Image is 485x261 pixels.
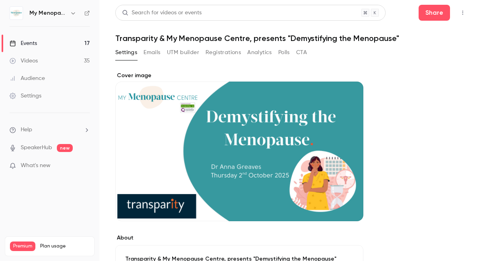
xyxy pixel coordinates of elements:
span: What's new [21,162,50,170]
span: new [57,144,73,152]
img: My Menopause Centre [10,7,23,19]
section: Cover image [115,72,363,221]
label: About [115,234,363,242]
button: Polls [278,46,290,59]
div: Videos [10,57,38,65]
button: Emails [144,46,160,59]
button: Settings [115,46,137,59]
span: Premium [10,242,35,251]
div: Settings [10,92,41,100]
span: Plan usage [40,243,89,249]
button: UTM builder [167,46,199,59]
iframe: Noticeable Trigger [80,162,90,169]
button: Registrations [206,46,241,59]
h6: My Menopause Centre [29,9,67,17]
button: CTA [296,46,307,59]
div: Events [10,39,37,47]
a: SpeakerHub [21,144,52,152]
div: Audience [10,74,45,82]
button: Analytics [247,46,272,59]
li: help-dropdown-opener [10,126,90,134]
button: Share [419,5,450,21]
h1: Transparity & My Menopause Centre, presents "Demystifying the Menopause" [115,33,469,43]
label: Cover image [115,72,363,80]
span: Help [21,126,32,134]
div: Search for videos or events [122,9,202,17]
